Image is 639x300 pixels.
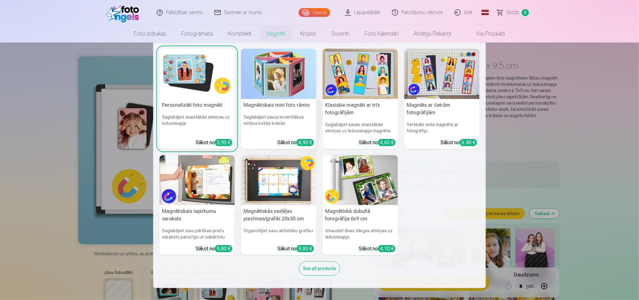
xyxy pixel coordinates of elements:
img: Magnētiskais mini foto rāmis [241,49,316,99]
a: Magnētiskais mini foto rāmisMagnētiskais mini foto rāmisSaglabājiet savus iecienītākos mirkļus ko... [241,49,316,149]
img: /fa1 [106,2,142,22]
a: Galerija [299,8,330,17]
h5: Magnētiskās nedēļas piezīmes/grafiki 20x30 cm [241,205,316,225]
h5: Magnētiskā dubultā fotogrāfija 6x9 cm [323,205,398,225]
div: Sākot no [359,245,395,253]
h5: Magnēts ar četrām fotogrāfijām [404,99,480,119]
img: Magnētiskā dubultā fotogrāfija 6x9 cm [323,155,398,205]
div: 4,90 € [296,139,314,146]
h5: Klasiskie magnēti ar trīs fotogrāfijām [323,99,398,119]
span: 4 [522,9,529,16]
div: 5,40 € [460,139,477,146]
div: 4,60 € [378,139,395,146]
img: Personalizēti foto magnēti [159,49,235,99]
div: Sākot no [196,245,232,253]
a: Foto kalendāri [357,25,406,42]
h6: Organizējiet savu aktivitāšu grafiku [241,225,316,243]
div: 4,10 € [378,245,395,252]
a: Komplekti [221,25,259,42]
a: Krūzes [293,25,324,42]
a: See all products [299,265,340,271]
span: Grozs [506,9,519,16]
h6: Saglabājiet savus iecienītākos mirkļus košās krāsās [241,111,316,136]
div: Sākot no [196,139,232,146]
a: Magnētiskās nedēļas piezīmes/grafiki 20x30 cmMagnētiskās nedēļas piezīmes/grafiki 20x30 cmOrganiz... [241,155,316,255]
a: Magnētiskais iepirkumu sarakstsMagnētiskais iepirkumu sarakstsSaglabājiet savu pārtikas preču sar... [159,155,235,255]
h5: Magnētiskais iepirkumu saraksts [159,205,235,225]
a: Magnēts ar četrām fotogrāfijāmMagnēts ar četrām fotogrāfijāmVertikāls vinila magnēts ar fotogrāfi... [404,49,480,149]
div: 9,80 € [215,245,232,252]
div: Sākot no [440,139,477,146]
a: Visi produkti [459,25,513,42]
a: Fotogrāmata [174,25,221,42]
h5: Magnētiskais mini foto rāmis [241,99,316,111]
h6: Vertikāls vinila magnēts ar fotogrāfiju [404,119,480,136]
a: Suvenīri [324,25,357,42]
img: Magnēts ar četrām fotogrāfijām [404,49,480,99]
div: 3,90 € [215,139,232,146]
a: Personalizēti foto magnētiPersonalizēti foto magnētiSaglabājiet skaistākās atmiņas uz ledusskapja... [159,49,235,149]
h6: Saglabājiet savas skaistākās atmiņas uz ledusskapja magnēta [323,119,398,136]
a: Foto izdrukas [127,25,174,42]
div: Sākot no [277,245,314,253]
h6: Saglabājiet savu pārtikas preču sarakstu parocīgu un sakārtotu [159,225,235,243]
a: Atslēgu piekariņi [406,25,459,42]
h5: Personalizēti foto magnēti [159,99,235,111]
h6: Izbaudiet divas dārgas atmiņas uz ledusskapja [323,225,398,243]
div: 9,80 € [296,245,314,252]
img: Klasiskie magnēti ar trīs fotogrāfijām [323,49,398,99]
a: Magnēti [259,25,293,42]
img: Magnētiskās nedēļas piezīmes/grafiki 20x30 cm [241,155,316,205]
div: See all products [299,261,340,276]
a: Klasiskie magnēti ar trīs fotogrāfijāmKlasiskie magnēti ar trīs fotogrāfijāmSaglabājiet savas ska... [323,49,398,149]
div: Sākot no [359,139,395,146]
div: Sākot no [277,139,314,146]
a: Magnētiskā dubultā fotogrāfija 6x9 cmMagnētiskā dubultā fotogrāfija 6x9 cmIzbaudiet divas dārgas ... [323,155,398,255]
img: Magnētiskais iepirkumu saraksts [159,155,235,205]
h6: Saglabājiet skaistākās atmiņas uz ledusskapja [159,111,235,136]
